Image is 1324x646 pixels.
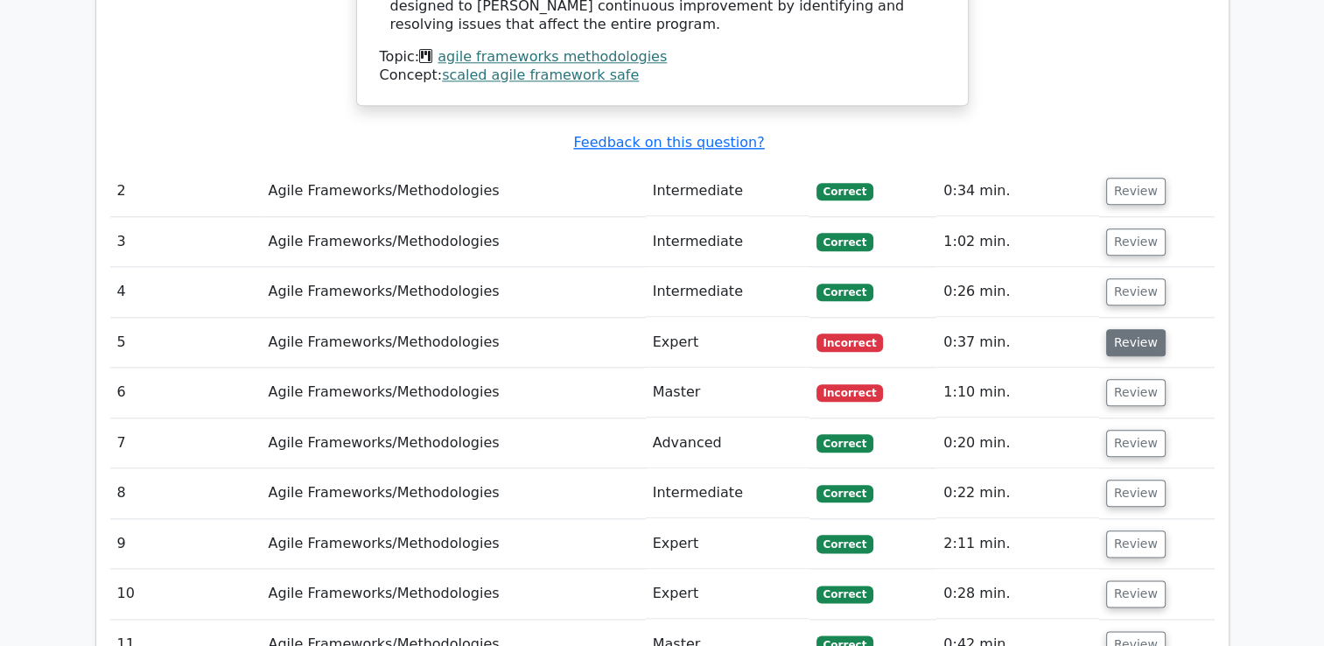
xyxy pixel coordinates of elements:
td: Agile Frameworks/Methodologies [261,468,645,518]
td: Agile Frameworks/Methodologies [261,368,645,418]
span: Incorrect [816,384,884,402]
span: Correct [816,434,873,452]
td: 5 [110,318,262,368]
td: Agile Frameworks/Methodologies [261,318,645,368]
td: Agile Frameworks/Methodologies [261,166,645,216]
button: Review [1106,379,1166,406]
a: Feedback on this question? [573,134,764,151]
div: Concept: [380,67,945,85]
td: Agile Frameworks/Methodologies [261,418,645,468]
td: 0:28 min. [936,569,1099,619]
td: Intermediate [646,468,809,518]
td: Expert [646,318,809,368]
td: 6 [110,368,262,418]
td: Expert [646,569,809,619]
td: 0:20 min. [936,418,1099,468]
button: Review [1106,228,1166,256]
td: 0:26 min. [936,267,1099,317]
button: Review [1106,278,1166,305]
span: Correct [816,284,873,301]
button: Review [1106,530,1166,558]
td: 9 [110,519,262,569]
td: Agile Frameworks/Methodologies [261,217,645,267]
td: 2:11 min. [936,519,1099,569]
span: Correct [816,233,873,250]
td: 3 [110,217,262,267]
td: 8 [110,468,262,518]
td: Master [646,368,809,418]
td: 4 [110,267,262,317]
td: Intermediate [646,267,809,317]
td: Agile Frameworks/Methodologies [261,267,645,317]
button: Review [1106,178,1166,205]
td: 7 [110,418,262,468]
span: Correct [816,535,873,552]
td: 1:10 min. [936,368,1099,418]
button: Review [1106,329,1166,356]
td: Agile Frameworks/Methodologies [261,519,645,569]
a: agile frameworks methodologies [438,48,667,65]
td: 0:22 min. [936,468,1099,518]
div: Topic: [380,48,945,67]
td: 0:34 min. [936,166,1099,216]
td: 0:37 min. [936,318,1099,368]
td: Intermediate [646,217,809,267]
button: Review [1106,580,1166,607]
td: Advanced [646,418,809,468]
span: Incorrect [816,334,884,351]
td: 10 [110,569,262,619]
td: 2 [110,166,262,216]
td: Agile Frameworks/Methodologies [261,569,645,619]
button: Review [1106,480,1166,507]
span: Correct [816,485,873,502]
td: Intermediate [646,166,809,216]
span: Correct [816,586,873,603]
td: Expert [646,519,809,569]
td: 1:02 min. [936,217,1099,267]
a: scaled agile framework safe [442,67,639,83]
span: Correct [816,183,873,200]
button: Review [1106,430,1166,457]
